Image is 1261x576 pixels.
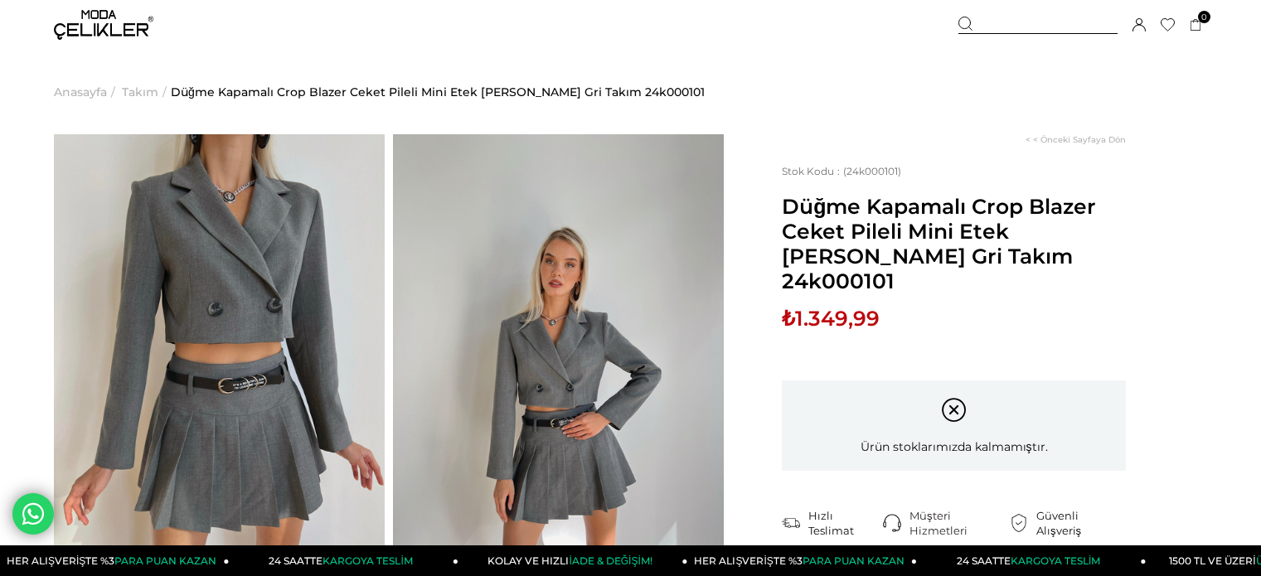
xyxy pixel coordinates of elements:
[323,554,412,567] span: KARGOYA TESLİM
[782,514,800,532] img: shipping.png
[122,50,171,134] li: >
[393,134,724,575] img: Julian Takım 24k000101
[54,134,385,575] img: Julian Takım 24k000101
[782,165,901,177] span: (24k000101)
[883,514,901,532] img: call-center.png
[782,380,1126,471] div: Ürün stoklarımızda kalmamıştır.
[1011,554,1100,567] span: KARGOYA TESLİM
[458,545,688,576] a: KOLAY VE HIZLIİADE & DEĞİŞİM!
[54,50,119,134] li: >
[688,545,918,576] a: HER ALIŞVERİŞTE %3PARA PUAN KAZAN
[782,165,843,177] span: Stok Kodu
[569,554,652,567] span: İADE & DEĞİŞİM!
[917,545,1147,576] a: 24 SAATTEKARGOYA TESLİM
[171,50,705,134] a: Düğme Kapamalı Crop Blazer Ceket Pileli Mini Etek [PERSON_NAME] Gri Takım 24k000101
[1010,514,1028,532] img: security.png
[54,50,107,134] a: Anasayfa
[122,50,158,134] a: Takım
[230,545,459,576] a: 24 SAATTEKARGOYA TESLİM
[782,194,1126,293] span: Düğme Kapamalı Crop Blazer Ceket Pileli Mini Etek [PERSON_NAME] Gri Takım 24k000101
[114,554,216,567] span: PARA PUAN KAZAN
[803,554,905,567] span: PARA PUAN KAZAN
[1026,134,1126,145] a: < < Önceki Sayfaya Dön
[782,306,880,331] span: ₺1.349,99
[808,508,883,538] div: Hızlı Teslimat
[54,10,153,40] img: logo
[909,508,1010,538] div: Müşteri Hizmetleri
[1036,508,1126,538] div: Güvenli Alışveriş
[1190,19,1202,31] a: 0
[1198,11,1210,23] span: 0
